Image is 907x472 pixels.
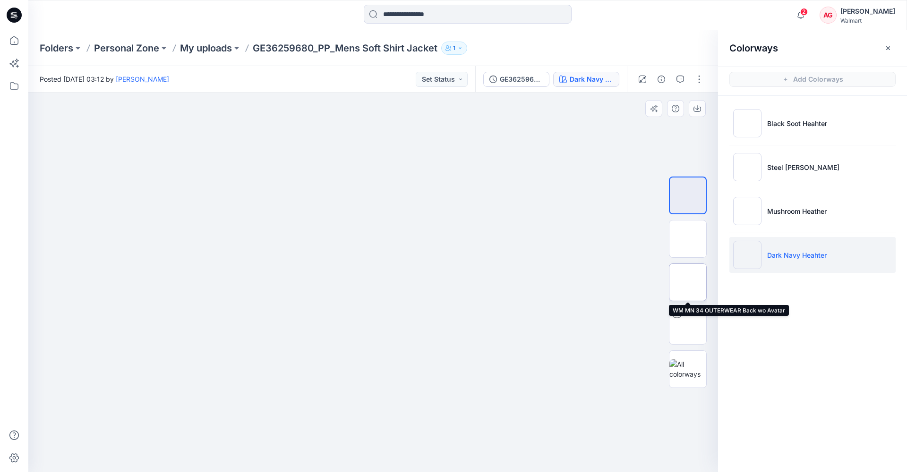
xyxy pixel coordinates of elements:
img: Steel Grey Heather [733,153,762,181]
h2: Colorways [729,42,778,54]
p: Black Soot Heahter [767,118,827,128]
div: GE36259680_PP_Mens Soft Shirt Jacket [500,74,543,84]
a: Personal Zone [94,42,159,55]
button: Dark Navy Heahter [553,72,619,87]
a: My uploads [180,42,232,55]
a: Folders [40,42,73,55]
div: AG [820,7,837,24]
p: GE36259680_PP_Mens Soft Shirt Jacket [253,42,437,55]
button: Details [654,72,669,87]
button: GE36259680_PP_Mens Soft Shirt Jacket [483,72,549,87]
button: 1 [441,42,467,55]
div: Walmart [840,17,895,24]
p: Mushroom Heather [767,206,827,216]
p: 1 [453,43,455,53]
div: [PERSON_NAME] [840,6,895,17]
img: All colorways [669,359,706,379]
img: Black Soot Heahter [733,109,762,137]
span: 2 [800,8,808,16]
div: Dark Navy Heahter [570,74,613,84]
img: Mushroom Heather [733,197,762,225]
a: [PERSON_NAME] [116,75,169,83]
img: Dark Navy Heahter [733,241,762,269]
p: Dark Navy Heahter [767,250,827,260]
span: Posted [DATE] 03:12 by [40,74,169,84]
p: Steel [PERSON_NAME] [767,162,839,172]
